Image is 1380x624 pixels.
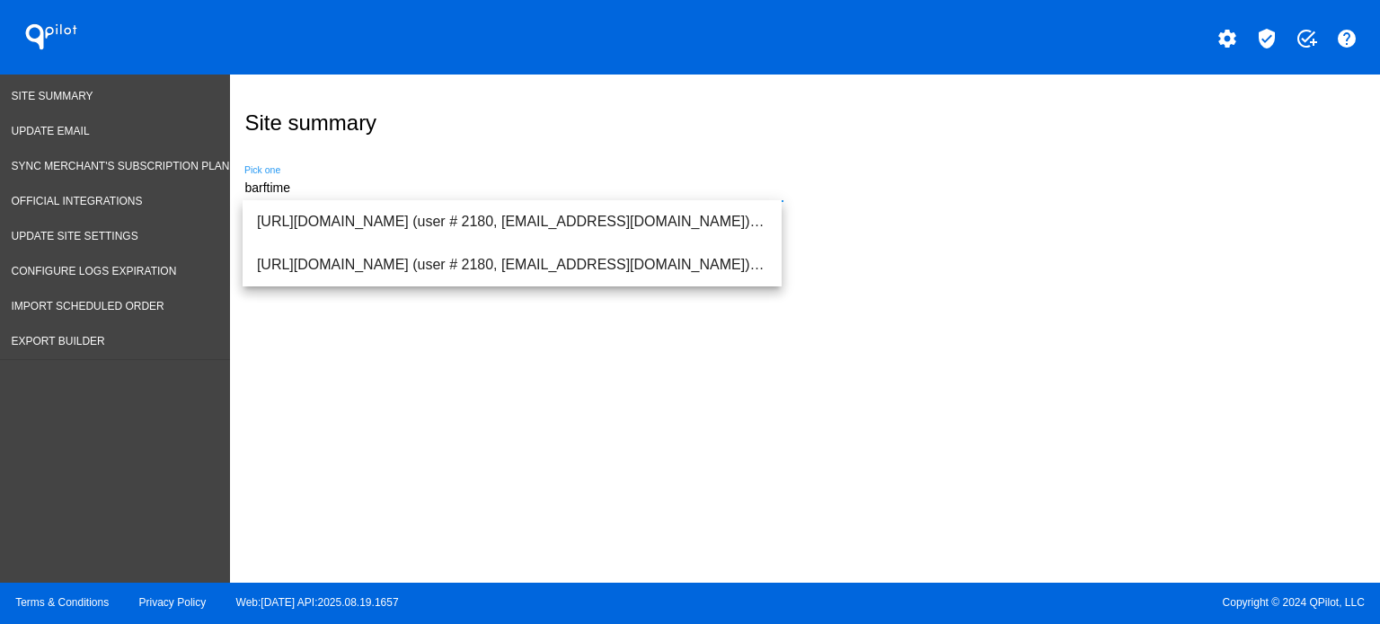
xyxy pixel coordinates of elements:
input: Number [244,181,783,196]
h2: Site summary [244,110,376,136]
span: Update Site Settings [12,230,138,242]
span: Copyright © 2024 QPilot, LLC [705,596,1365,609]
span: Export Builder [12,335,105,347]
a: Terms & Conditions [15,596,109,609]
span: Sync Merchant's Subscription Plan [12,160,230,172]
mat-icon: settings [1216,28,1238,49]
mat-icon: help [1336,28,1358,49]
mat-icon: add_task [1296,28,1317,49]
span: [URL][DOMAIN_NAME] (user # 2180, [EMAIL_ADDRESS][DOMAIN_NAME]) - Production [257,200,767,243]
mat-icon: verified_user [1256,28,1278,49]
a: Web:[DATE] API:2025.08.19.1657 [236,596,399,609]
span: Official Integrations [12,195,143,207]
span: Configure logs expiration [12,265,177,277]
span: Import Scheduled Order [12,300,164,312]
a: Privacy Policy [139,596,207,609]
span: Update Email [12,125,90,137]
span: [URL][DOMAIN_NAME] (user # 2180, [EMAIL_ADDRESS][DOMAIN_NAME]) - Test [257,243,767,286]
h1: QPilot [15,19,87,55]
span: Site Summary [12,90,93,102]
